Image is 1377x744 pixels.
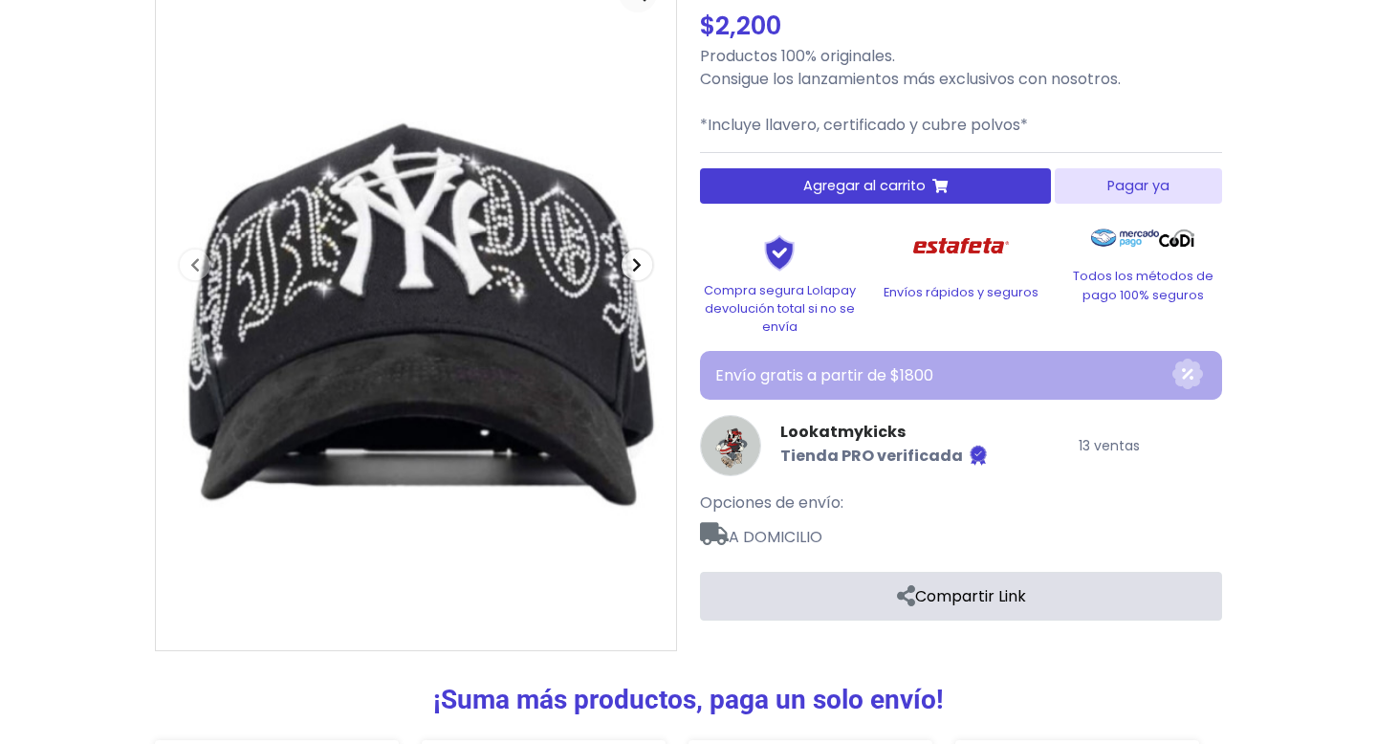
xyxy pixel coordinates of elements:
[155,684,1222,716] h3: ¡Suma más productos, paga un solo envío!
[700,281,859,337] p: Compra segura Lolapay devolución total si no se envía
[700,572,1222,621] a: Compartir Link
[732,234,827,271] img: Shield
[780,446,963,468] b: Tienda PRO verificada
[1063,267,1222,303] p: Todos los métodos de pago 100% seguros
[1091,219,1159,257] img: Mercado Pago Logo
[700,45,1222,137] p: Productos 100% originales. Consigue los lanzamientos más exclusivos con nosotros. *Incluye llaver...
[700,415,761,476] img: Lookatmykicks
[715,364,1172,387] p: Envío gratis a partir de $1800
[1079,436,1140,455] small: 13 ventas
[700,8,1222,45] div: $
[700,168,1051,204] button: Agregar al carrito
[803,176,926,196] span: Agregar al carrito
[780,421,990,444] a: Lookatmykicks
[700,514,1222,549] span: A DOMICILIO
[715,9,781,43] span: 2,200
[898,219,1025,274] img: Estafeta Logo
[882,283,1040,301] p: Envíos rápidos y seguros
[1055,168,1222,204] button: Pagar ya
[700,492,843,514] span: Opciones de envío:
[967,444,990,467] img: Tienda verificada
[1159,219,1194,257] img: Codi Logo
